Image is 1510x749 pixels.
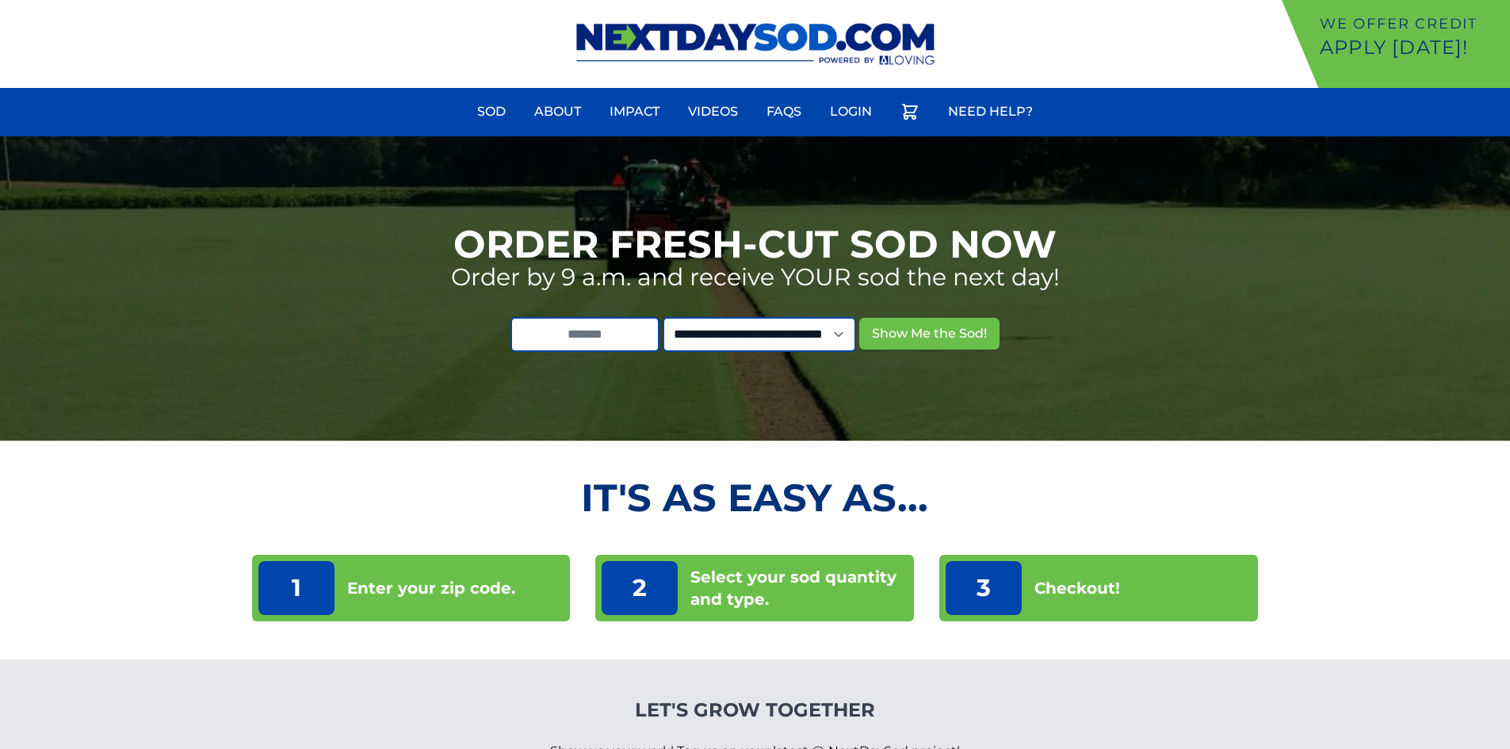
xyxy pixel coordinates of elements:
[252,479,1259,517] h2: It's as Easy As...
[525,93,591,131] a: About
[1320,13,1504,35] p: We offer Credit
[602,561,678,615] p: 2
[946,561,1022,615] p: 3
[859,318,1000,350] button: Show Me the Sod!
[550,697,960,723] h4: Let's Grow Together
[690,566,908,610] p: Select your sod quantity and type.
[820,93,881,131] a: Login
[1320,35,1504,60] p: Apply [DATE]!
[679,93,747,131] a: Videos
[757,93,811,131] a: FAQs
[453,225,1057,263] h1: Order Fresh-Cut Sod Now
[451,263,1060,292] p: Order by 9 a.m. and receive YOUR sod the next day!
[938,93,1042,131] a: Need Help?
[600,93,669,131] a: Impact
[468,93,515,131] a: Sod
[347,577,515,599] p: Enter your zip code.
[1034,577,1120,599] p: Checkout!
[258,561,334,615] p: 1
